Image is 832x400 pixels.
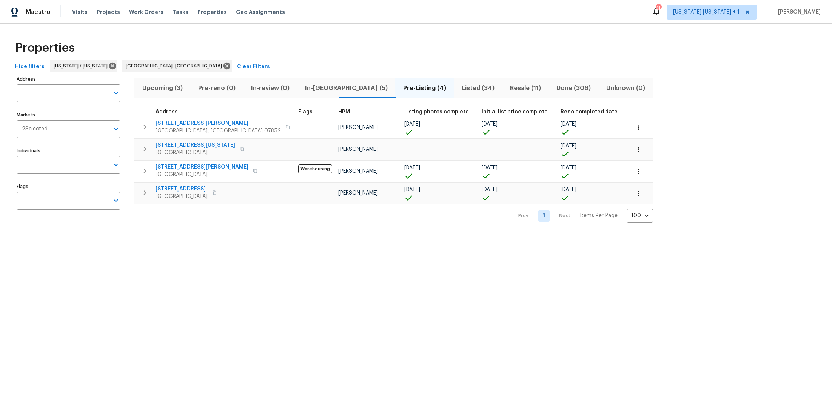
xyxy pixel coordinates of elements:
[511,209,653,223] nav: Pagination Navigation
[400,83,449,93] span: Pre-Listing (4)
[338,169,378,174] span: [PERSON_NAME]
[237,62,270,72] span: Clear Filters
[507,83,544,93] span: Resale (11)
[111,159,121,170] button: Open
[156,185,208,193] span: [STREET_ADDRESS]
[156,141,235,149] span: [STREET_ADDRESS][US_STATE]
[126,62,225,70] span: [GEOGRAPHIC_DATA], [GEOGRAPHIC_DATA]
[173,9,188,15] span: Tasks
[553,83,594,93] span: Done (306)
[17,77,120,81] label: Address
[482,121,498,127] span: [DATE]
[775,8,821,16] span: [PERSON_NAME]
[111,124,121,134] button: Open
[482,109,548,115] span: Initial list price complete
[17,149,120,153] label: Individuals
[111,195,121,206] button: Open
[302,83,391,93] span: In-[GEOGRAPHIC_DATA] (5)
[26,8,51,16] span: Maestro
[156,120,281,127] span: [STREET_ADDRESS][PERSON_NAME]
[482,187,498,192] span: [DATE]
[197,8,227,16] span: Properties
[17,113,120,117] label: Markets
[603,83,649,93] span: Unknown (0)
[561,109,618,115] span: Reno completed date
[234,60,273,74] button: Clear Filters
[338,125,378,130] span: [PERSON_NAME]
[111,88,121,98] button: Open
[139,83,186,93] span: Upcoming (3)
[195,83,239,93] span: Pre-reno (0)
[97,8,120,16] span: Projects
[156,109,178,115] span: Address
[338,109,350,115] span: HPM
[298,164,332,173] span: Warehousing
[580,212,618,219] p: Items Per Page
[673,8,740,16] span: [US_STATE] [US_STATE] + 1
[15,62,45,72] span: Hide filters
[156,193,208,200] span: [GEOGRAPHIC_DATA]
[122,60,232,72] div: [GEOGRAPHIC_DATA], [GEOGRAPHIC_DATA]
[236,8,285,16] span: Geo Assignments
[156,149,235,156] span: [GEOGRAPHIC_DATA]
[22,126,48,132] span: 2 Selected
[561,187,576,192] span: [DATE]
[15,44,75,52] span: Properties
[156,127,281,135] span: [GEOGRAPHIC_DATA], [GEOGRAPHIC_DATA] 07852
[482,165,498,170] span: [DATE]
[538,210,550,222] a: Goto page 1
[404,187,420,192] span: [DATE]
[54,62,111,70] span: [US_STATE] / [US_STATE]
[12,60,48,74] button: Hide filters
[404,165,420,170] span: [DATE]
[627,206,653,225] div: 100
[459,83,498,93] span: Listed (34)
[404,109,469,115] span: Listing photos complete
[338,147,378,152] span: [PERSON_NAME]
[404,121,420,127] span: [DATE]
[561,165,576,170] span: [DATE]
[248,83,293,93] span: In-review (0)
[17,184,120,189] label: Flags
[129,8,163,16] span: Work Orders
[656,5,661,12] div: 11
[156,171,248,178] span: [GEOGRAPHIC_DATA]
[50,60,117,72] div: [US_STATE] / [US_STATE]
[156,163,248,171] span: [STREET_ADDRESS][PERSON_NAME]
[561,121,576,127] span: [DATE]
[72,8,88,16] span: Visits
[561,143,576,149] span: [DATE]
[298,109,313,115] span: Flags
[338,190,378,196] span: [PERSON_NAME]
